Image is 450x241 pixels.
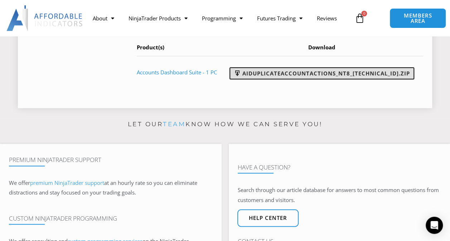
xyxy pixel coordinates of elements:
[308,44,335,51] span: Download
[238,164,441,171] h4: Have A Question?
[9,215,213,222] h4: Custom NinjaTrader Programming
[229,67,414,79] a: AIDuplicateAccountActions_NT8_[TECHNICAL_ID].zip
[397,13,439,24] span: MEMBERS AREA
[163,121,185,128] a: team
[426,217,443,234] div: Open Intercom Messenger
[9,156,213,163] h4: Premium NinjaTrader Support
[237,209,299,227] a: Help center
[6,5,83,31] img: LogoAI | Affordable Indicators – NinjaTrader
[195,10,250,26] a: Programming
[310,10,344,26] a: Reviews
[30,179,104,186] a: premium NinjaTrader support
[389,8,446,28] a: MEMBERS AREA
[137,69,217,76] a: Accounts Dashboard Suite - 1 PC
[121,10,195,26] a: NinjaTrader Products
[238,185,441,205] p: Search through our article database for answers to most common questions from customers and visit...
[249,215,287,221] span: Help center
[250,10,310,26] a: Futures Trading
[86,10,351,26] nav: Menu
[361,11,367,16] span: 0
[86,10,121,26] a: About
[344,8,375,29] a: 0
[137,44,164,51] span: Product(s)
[9,179,30,186] span: We offer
